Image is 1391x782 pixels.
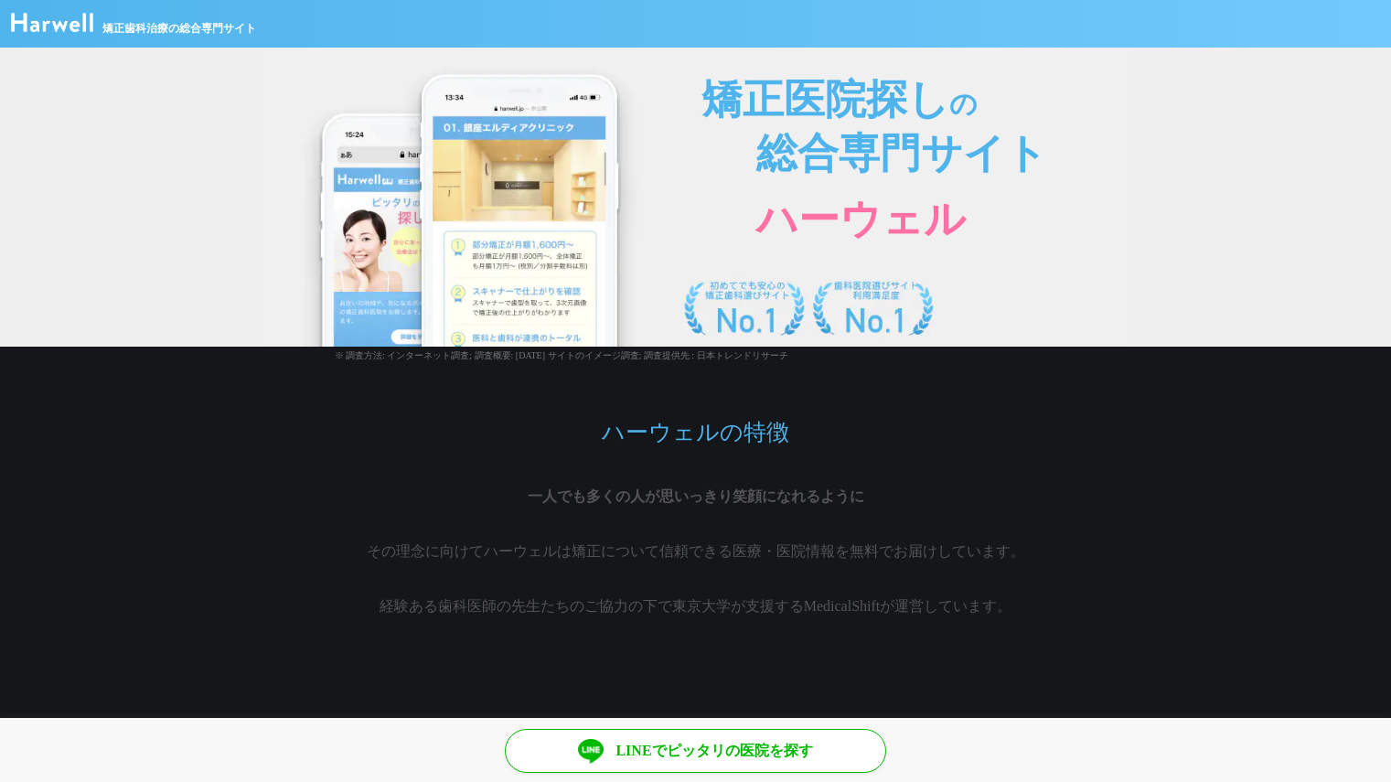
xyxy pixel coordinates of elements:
[367,538,484,565] span: その理念に向けて
[949,89,978,119] span: の
[672,593,895,620] span: 東京大学が支援するMedicalShiftが
[528,483,659,510] span: 一人でも多くの人が
[659,483,864,510] span: 思いっきり笑顔になれるように
[756,197,966,242] span: ハーウェル
[102,20,256,37] span: 矯正歯科治療の総合専門サイト
[380,593,584,620] span: 経験ある歯科医師の先生たちの
[584,593,672,620] span: ご協力の下で
[11,13,93,32] img: ハーウェル
[484,538,572,565] span: ハーウェルは
[353,391,1039,446] h2: ハーウェルの特徴
[505,729,886,773] a: LINEでピッタリの医院を探す
[850,538,1025,565] span: 無料でお届けしています。
[330,347,1062,364] p: ※ 調査方法: インターネット調査; 調査概要: [DATE] サイトのイメージ調査; 調査提供先 : 日本トレンドリサーチ
[353,698,1039,753] h2: 特別アドバイザー
[756,131,1047,177] span: 総合専門サイト
[572,538,659,565] span: 矯正について
[701,77,949,123] span: 矯正医院探し
[659,538,850,565] span: 信頼できる医療・医院情報を
[11,19,93,35] a: ハーウェル
[894,593,1011,620] span: 運営しています。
